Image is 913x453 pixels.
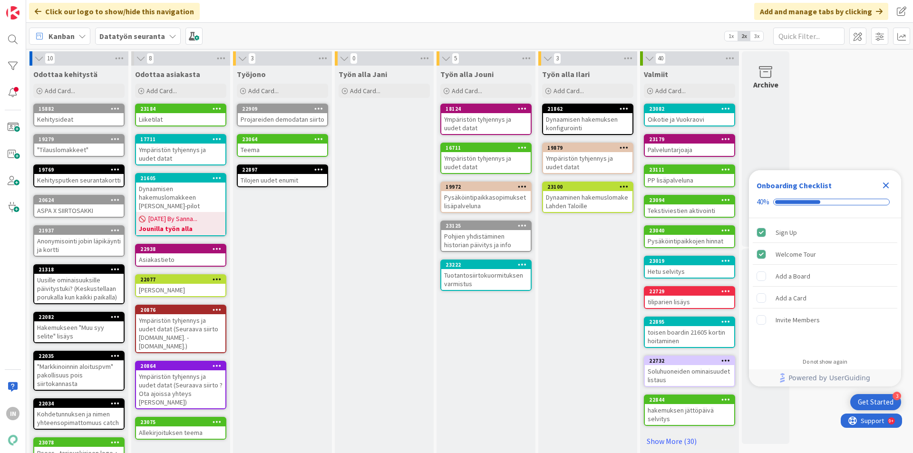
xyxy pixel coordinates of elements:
div: Oikotie ja Vuokraovi [645,113,734,125]
a: 23019Hetu selvitys [644,256,735,279]
div: 9+ [48,4,53,11]
span: 5 [452,53,459,64]
div: 21605Dynaamisen hakemuslomakkeen [PERSON_NAME]-pilot [136,174,225,212]
div: 22909 [238,105,327,113]
div: 23184Liiketilat [136,105,225,125]
div: 20864 [136,362,225,370]
div: 21937Anonymisointi jobin läpikäynti ja kortti [34,226,124,256]
div: 22077 [136,275,225,284]
div: Allekirjoituksen teema [136,426,225,439]
div: 40% [757,198,769,206]
div: 23179 [645,135,734,144]
a: 20864Ympäristön tyhjennys ja uudet datat (Seuraava siirto ? Ota ajoissa yhteys [PERSON_NAME]) [135,361,226,409]
span: Työn alla Jani [339,69,387,79]
b: Datatyön seuranta [99,31,165,41]
div: 22938Asiakastieto [136,245,225,266]
a: 21605Dynaamisen hakemuslomakkeen [PERSON_NAME]-pilot[DATE] By Sanna...Jounilla työn alla [135,173,226,236]
div: 23040 [649,227,734,234]
div: PP lisäpalveluna [645,174,734,186]
div: Add a Board is incomplete. [753,266,897,287]
a: 19972Pysäköintipaikkasopimukset lisäpalveluna [440,182,532,213]
span: 10 [45,53,55,64]
div: Pohjien yhdistäminen historian päivitys ja info [441,230,531,251]
div: 18124Ympäristön tyhjennys ja uudet datat [441,105,531,134]
div: 22909 [242,106,327,112]
div: 20876Ympäristön tyhjennys ja uudet datat (Seuraava siirto [DOMAIN_NAME]. - [DOMAIN_NAME].) [136,306,225,352]
div: Onboarding Checklist [757,180,832,191]
div: Asiakastieto [136,253,225,266]
div: 19879 [547,145,632,151]
a: 23100Dynaaminen hakemuslomake Lahden Taloille [542,182,633,213]
div: 21318 [39,266,124,273]
div: Archive [753,79,778,90]
a: 18124Ympäristön tyhjennys ja uudet datat [440,104,532,135]
span: Odottaa asiakasta [135,69,200,79]
div: 23064 [242,136,327,143]
div: Dynaamisen hakemuksen konfigurointi [543,113,632,134]
span: 3 [248,53,256,64]
div: 22909Projareiden demodatan siirto [238,105,327,125]
div: Projareiden demodatan siirto [238,113,327,125]
a: 19769Kehitysputken seurantakortti [33,164,125,187]
div: 23078 [39,439,124,446]
div: 15882 [34,105,124,113]
div: Do not show again [803,358,847,366]
div: 22895toisen boardin 21605 kortin hoitaminen [645,318,734,347]
div: Kehitysideat [34,113,124,125]
div: 18124 [446,106,531,112]
span: Työn alla Jouni [440,69,494,79]
div: Ympäristön tyhjennys ja uudet datat [441,152,531,173]
div: Add a Board [776,270,810,282]
div: 23064 [238,135,327,144]
div: 22895 [645,318,734,326]
div: 23125 [446,222,531,229]
div: 20624ASPA X SIIRTOSAKKI [34,196,124,217]
div: Teema [238,144,327,156]
div: 21605 [136,174,225,183]
div: 23094 [649,197,734,203]
div: 23082 [645,105,734,113]
a: Show More (30) [644,434,735,449]
div: 23019Hetu selvitys [645,257,734,278]
div: 15882Kehitysideat [34,105,124,125]
div: "Tilauslomakkeet" [34,144,124,156]
div: 23082Oikotie ja Vuokraovi [645,105,734,125]
div: Checklist items [749,218,901,352]
a: 23111PP lisäpalveluna [644,164,735,187]
div: 22732Soluhuoneiden ominaisuudet listaus [645,357,734,386]
div: 22844 [645,395,734,404]
div: 21937 [39,227,124,234]
div: 20624 [34,196,124,204]
div: 19972Pysäköintipaikkasopimukset lisäpalveluna [441,183,531,212]
div: 21318 [34,265,124,274]
div: Palveluntarjoaja [645,144,734,156]
a: 21937Anonymisointi jobin läpikäynti ja kortti [33,225,125,257]
div: Invite Members is incomplete. [753,309,897,330]
div: 19972 [446,183,531,190]
span: Powered by UserGuiding [788,372,870,384]
div: Hakemukseen "Muu syy selite" lisäys [34,321,124,342]
span: Työjono [237,69,266,79]
div: tiliparien lisäys [645,296,734,308]
div: 23075 [136,418,225,426]
div: 22082 [34,313,124,321]
div: 22077[PERSON_NAME] [136,275,225,296]
div: IN [6,407,19,420]
div: Checklist progress: 40% [757,198,894,206]
div: 3 [893,392,901,400]
div: 15882 [39,106,124,112]
div: 21318Uusille ominaisuuksille päivitystuki? (Keskustellaan porukalla kun kaikki paikalla) [34,265,124,303]
a: 22034Kohdetunnuksen ja nimen yhteensopimattomuus catch [33,398,125,430]
a: 19279"Tilauslomakkeet" [33,134,125,157]
div: 23125Pohjien yhdistäminen historian päivitys ja info [441,222,531,251]
div: Sign Up is complete. [753,222,897,243]
div: Ympäristön tyhjennys ja uudet datat (Seuraava siirto [DOMAIN_NAME]. - [DOMAIN_NAME].) [136,314,225,352]
div: 22938 [140,246,225,252]
div: 23019 [645,257,734,265]
a: 15882Kehitysideat [33,104,125,126]
div: 23082 [649,106,734,112]
div: 21937 [34,226,124,235]
div: 21862Dynaamisen hakemuksen konfigurointi [543,105,632,134]
div: 23125 [441,222,531,230]
b: Jounilla työn alla [139,224,223,233]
